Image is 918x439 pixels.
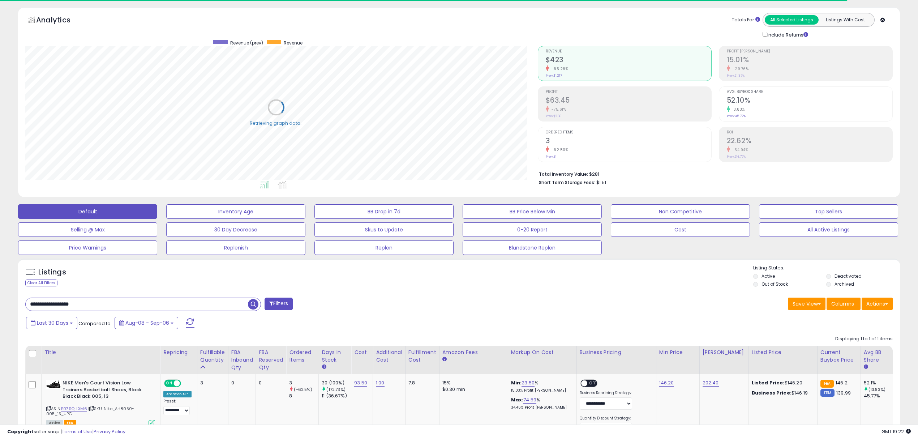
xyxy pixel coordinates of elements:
button: Columns [827,298,861,310]
button: Blundstone Replen [463,240,602,255]
div: 8 [289,393,318,399]
a: 146.20 [659,379,674,387]
li: $281 [539,169,888,178]
div: Cost [354,349,370,356]
div: FBA Reserved Qty [259,349,283,371]
h2: $423 [546,56,711,65]
button: BB Price Below Min [463,204,602,219]
p: Listing States: [753,265,900,272]
span: $1.51 [596,179,606,186]
div: Avg BB Share [864,349,890,364]
span: Ordered Items [546,131,711,135]
div: Fulfillment Cost [408,349,436,364]
a: 1.00 [376,379,385,387]
label: Archived [835,281,854,287]
div: seller snap | | [7,429,125,435]
h5: Analytics [36,15,85,27]
div: % [511,397,571,410]
small: (-62.5%) [294,387,312,392]
span: | SKU: Nike_AH8050-005_13_UPC [46,406,134,417]
label: Quantity Discount Strategy: [580,416,632,421]
small: Prev: 21.37% [727,73,745,78]
small: -65.26% [549,66,569,72]
div: 7.8 [408,380,434,386]
div: 52.1% [864,380,893,386]
span: OFF [587,380,599,387]
strong: Copyright [7,428,34,435]
div: Days In Stock [322,349,348,364]
button: BB Drop in 7d [314,204,454,219]
small: -62.50% [549,147,569,153]
button: All Active Listings [759,222,898,237]
b: Min: [511,379,522,386]
span: Profit [PERSON_NAME] [727,50,892,54]
th: The percentage added to the cost of goods (COGS) that forms the calculator for Min & Max prices. [508,346,576,374]
div: Displaying 1 to 1 of 1 items [835,336,893,342]
small: Amazon Fees. [442,356,447,363]
a: 74.59 [523,396,536,404]
span: 146.2 [836,379,848,386]
button: Listings With Cost [818,15,872,25]
a: 93.50 [354,379,367,387]
h2: $63.45 [546,96,711,106]
div: 30 (100%) [322,380,351,386]
label: Deactivated [835,273,862,279]
span: Last 30 Days [37,319,68,327]
b: Short Term Storage Fees: [539,179,595,186]
span: 139.99 [836,389,851,396]
button: Non Competitive [611,204,750,219]
div: $146.20 [752,380,812,386]
button: Last 30 Days [26,317,77,329]
a: Terms of Use [62,428,93,435]
small: FBA [820,380,834,388]
div: Preset: [163,399,192,415]
span: Aug-08 - Sep-06 [125,319,169,327]
p: 34.46% Profit [PERSON_NAME] [511,405,571,410]
b: Total Inventory Value: [539,171,588,177]
div: Title [44,349,157,356]
div: Retrieving graph data.. [250,120,303,126]
div: Current Buybox Price [820,349,858,364]
div: 0 [231,380,250,386]
a: Privacy Policy [94,428,125,435]
a: 202.40 [703,379,719,387]
div: Fulfillable Quantity [200,349,225,364]
div: [PERSON_NAME] [703,349,746,356]
div: 15% [442,380,502,386]
div: FBA inbound Qty [231,349,253,371]
span: Compared to: [78,320,112,327]
h5: Listings [38,267,66,277]
button: Save View [788,298,825,310]
small: Prev: 8 [546,154,555,159]
img: 31IYNHChWyL._SL40_.jpg [46,380,61,389]
div: Include Returns [757,30,817,39]
div: 3 [289,380,318,386]
b: Listed Price: [752,379,785,386]
b: Max: [511,396,524,403]
button: Price Warnings [18,240,157,255]
h2: 3 [546,137,711,146]
div: Business Pricing [580,349,653,356]
div: 45.77% [864,393,893,399]
label: Business Repricing Strategy: [580,391,632,396]
button: All Selected Listings [765,15,819,25]
div: Listed Price [752,349,814,356]
small: -34.94% [730,147,748,153]
small: Prev: 34.77% [727,154,746,159]
p: 15.03% Profit [PERSON_NAME] [511,388,571,393]
a: 23.50 [522,379,535,387]
small: Days In Stock. [322,364,326,370]
span: ON [165,380,174,387]
button: Aug-08 - Sep-06 [115,317,178,329]
button: Selling @ Max [18,222,157,237]
button: Skus to Update [314,222,454,237]
label: Active [762,273,775,279]
span: Profit [546,90,711,94]
small: Prev: $1,217 [546,73,562,78]
span: ROI [727,131,892,135]
span: Columns [831,300,854,307]
h2: 15.01% [727,56,892,65]
span: 2025-10-7 19:22 GMT [881,428,911,435]
button: 30 Day Decrease [166,222,305,237]
span: FBA [64,420,76,426]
